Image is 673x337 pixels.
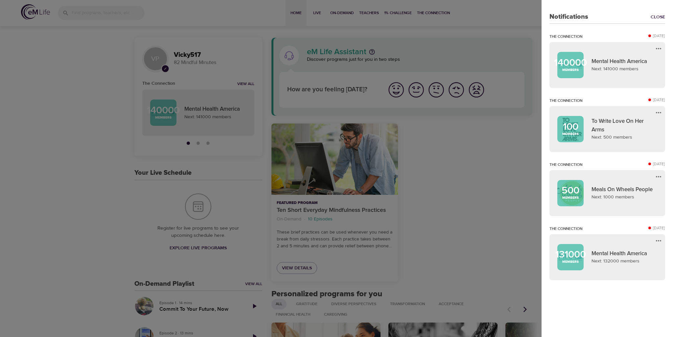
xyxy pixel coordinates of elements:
button: more [654,172,663,182]
p: To Write Love On Her Arms [592,117,657,134]
p: Members [562,68,579,73]
p: The Connection [549,162,582,168]
p: The Connection [549,34,582,39]
p: The Connection [549,226,582,232]
p: 140000 [554,58,587,68]
button: more [654,236,663,246]
p: Members [562,132,579,137]
p: Next: 1000 members [592,194,657,201]
a: Close [651,14,665,20]
p: [DATE] [653,225,665,231]
button: more [654,44,663,54]
p: 500 [562,186,579,195]
p: 100 [563,122,578,132]
p: Mental Health America [592,250,657,258]
p: [DATE] [653,33,665,39]
p: 131000 [555,250,586,259]
p: The Connection [549,98,582,103]
p: [DATE] [653,161,665,167]
p: Mental Health America [592,57,657,66]
p: Meals On Wheels People [592,186,657,194]
p: Next: 141000 members [592,66,657,73]
button: more [654,108,663,118]
p: Members [562,195,579,200]
p: Members [562,259,579,264]
h3: Notifications [549,13,588,21]
p: Next: 500 members [592,134,657,141]
p: Next: 132000 members [592,258,657,265]
p: [DATE] [653,97,665,103]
